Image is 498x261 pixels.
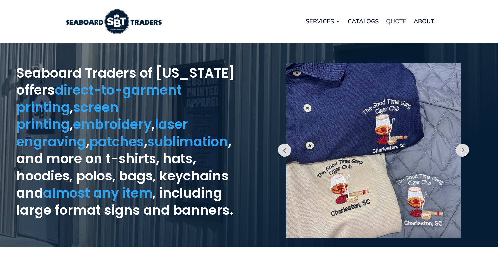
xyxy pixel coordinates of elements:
h1: Seaboard Traders of [US_STATE] offers , , , , , , and more on t-shirts, hats, hoodies, polos, bag... [16,64,249,222]
a: laser engraving [16,115,188,151]
button: Prev [278,144,291,157]
a: embroidery [73,115,152,134]
img: embroidered garments [286,63,461,238]
a: About [414,9,434,34]
a: Services [306,9,341,34]
a: sublimation [147,132,228,151]
a: screen printing [16,98,119,134]
a: patches [89,132,144,151]
a: Quote [386,9,406,34]
button: Prev [456,144,469,157]
a: Catalogs [348,9,379,34]
a: direct-to-garment printing [16,81,181,116]
a: almost any item [43,184,152,202]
